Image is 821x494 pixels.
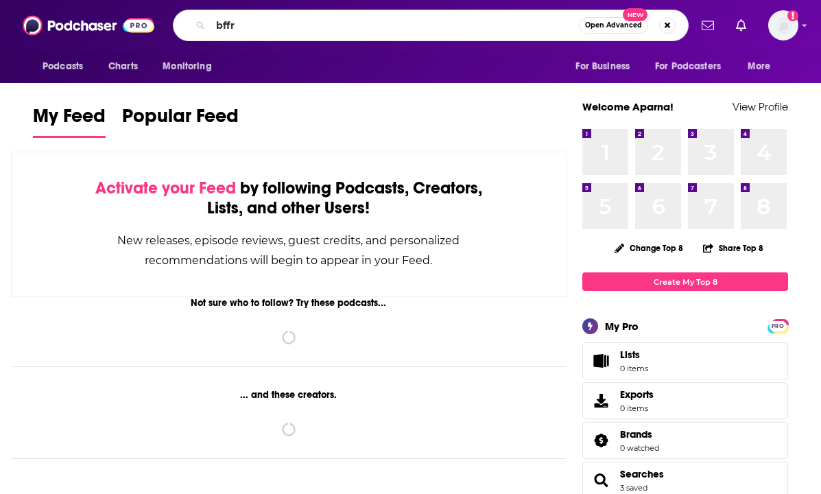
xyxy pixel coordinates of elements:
span: Podcasts [43,57,83,76]
button: open menu [33,54,101,80]
span: Monitoring [163,57,211,76]
button: Show profile menu [768,10,798,40]
a: Show notifications dropdown [696,14,719,37]
button: open menu [738,54,788,80]
span: 0 items [620,403,654,413]
a: Show notifications dropdown [730,14,752,37]
span: My Feed [33,104,106,136]
a: PRO [770,320,786,331]
a: Lists [582,342,788,379]
span: Lists [587,351,615,370]
div: New releases, episode reviews, guest credits, and personalized recommendations will begin to appe... [80,231,497,270]
a: Exports [582,382,788,419]
a: Searches [620,468,664,480]
a: Brands [587,431,615,450]
a: View Profile [733,100,788,113]
a: Searches [587,471,615,490]
svg: Add a profile image [787,10,798,21]
img: User Profile [768,10,798,40]
button: Open AdvancedNew [579,17,648,34]
span: PRO [770,321,786,331]
span: For Business [575,57,630,76]
span: Lists [620,349,640,361]
button: open menu [566,54,647,80]
div: Search podcasts, credits, & more... [173,10,689,41]
div: My Pro [605,320,639,333]
a: 0 watched [620,443,659,453]
a: Charts [99,54,146,80]
a: Popular Feed [122,104,239,138]
span: New [623,8,647,21]
span: More [748,57,771,76]
span: Exports [620,388,654,401]
span: Logged in as AparnaKulkarni [768,10,798,40]
span: Popular Feed [122,104,239,136]
span: Activate your Feed [95,178,236,198]
span: Lists [620,349,648,361]
span: Exports [587,391,615,410]
a: Brands [620,428,659,440]
div: by following Podcasts, Creators, Lists, and other Users! [80,178,497,218]
span: Brands [620,428,652,440]
div: Not sure who to follow? Try these podcasts... [11,297,567,309]
img: Podchaser - Follow, Share and Rate Podcasts [23,12,154,38]
span: Open Advanced [585,22,642,29]
button: open menu [646,54,741,80]
span: Brands [582,422,788,459]
a: Create My Top 8 [582,272,788,291]
button: open menu [153,54,229,80]
span: Charts [108,57,138,76]
input: Search podcasts, credits, & more... [211,14,579,36]
button: Change Top 8 [606,239,691,257]
span: For Podcasters [655,57,721,76]
a: 3 saved [620,483,647,493]
div: ... and these creators. [11,389,567,401]
a: My Feed [33,104,106,138]
a: Welcome Aparna! [582,100,674,113]
span: 0 items [620,364,648,373]
button: Share Top 8 [702,235,764,261]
